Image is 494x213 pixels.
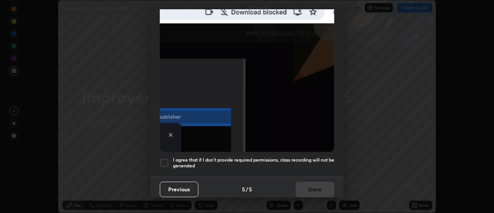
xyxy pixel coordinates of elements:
[173,157,334,169] h5: I agree that if I don't provide required permissions, class recording will not be generated
[246,185,248,193] h4: /
[249,185,252,193] h4: 5
[160,182,198,197] button: Previous
[242,185,245,193] h4: 5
